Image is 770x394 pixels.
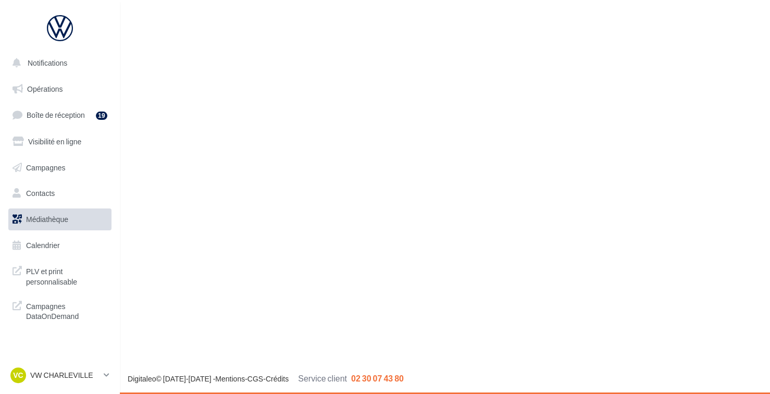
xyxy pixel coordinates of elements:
a: VC VW CHARLEVILLE [8,365,111,385]
span: Opérations [27,84,63,93]
a: PLV et print personnalisable [6,260,114,291]
span: Médiathèque [26,215,68,224]
span: Service client [298,373,347,383]
span: Campagnes DataOnDemand [26,299,107,322]
span: © [DATE]-[DATE] - - - [128,374,404,383]
a: Boîte de réception19 [6,104,114,126]
a: Digitaleo [128,374,156,383]
button: Notifications [6,52,109,74]
span: Visibilité en ligne [28,137,81,146]
span: Boîte de réception [27,110,85,119]
a: Crédits [266,374,289,383]
a: Campagnes [6,157,114,179]
div: 19 [96,112,107,120]
a: Contacts [6,182,114,204]
span: Calendrier [26,241,60,250]
span: Notifications [28,58,67,67]
a: Campagnes DataOnDemand [6,295,114,326]
span: Campagnes [26,163,66,171]
span: 02 30 07 43 80 [351,373,404,383]
a: Opérations [6,78,114,100]
span: PLV et print personnalisable [26,264,107,287]
a: Visibilité en ligne [6,131,114,153]
a: Calendrier [6,235,114,256]
a: CGS [247,374,263,383]
span: Contacts [26,189,55,198]
span: VC [13,370,23,380]
a: Médiathèque [6,208,114,230]
a: Mentions [215,374,245,383]
p: VW CHARLEVILLE [30,370,100,380]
